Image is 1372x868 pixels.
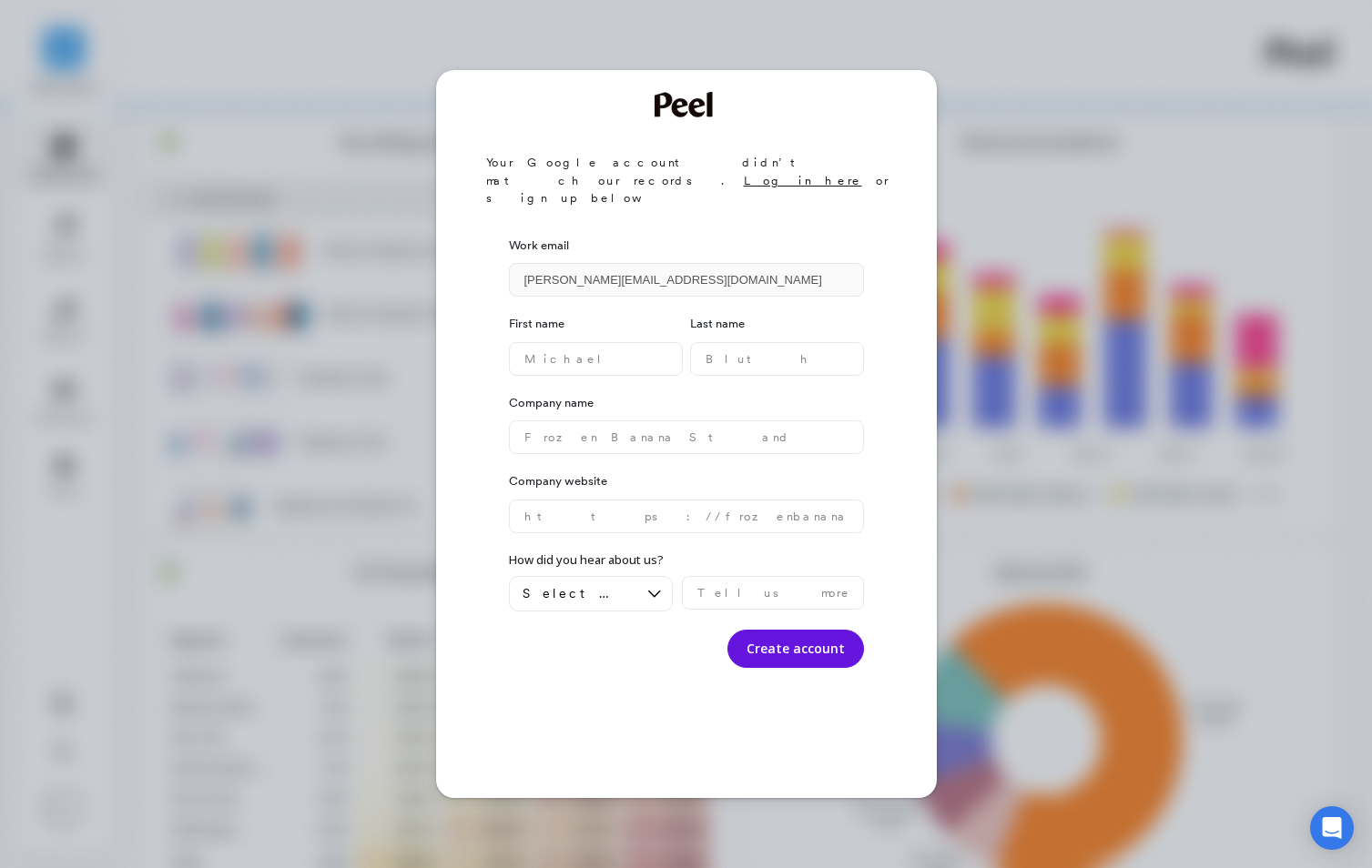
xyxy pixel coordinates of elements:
input: Bluth [690,342,864,376]
input: Enter your email address [509,263,864,297]
div: Open Intercom Messenger [1310,806,1354,850]
input: Tell us more [682,576,864,610]
span: Select an option [523,585,634,602]
input: Michael [509,342,683,376]
label: First name [509,315,683,333]
input: https://frozenbananastand.com [509,500,864,533]
label: How did you hear about us? [509,551,664,570]
label: Last name [690,315,864,333]
a: Log in here [744,174,862,187]
label: Company name [509,394,864,412]
button: Create account [727,630,864,668]
input: Frozen Banana Stand [509,420,864,454]
p: Your Google account didn’t match our records. or sign up below [486,154,912,207]
label: Work email [509,237,864,255]
img: Welcome to Peel [655,92,718,117]
label: Company website [509,472,864,490]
